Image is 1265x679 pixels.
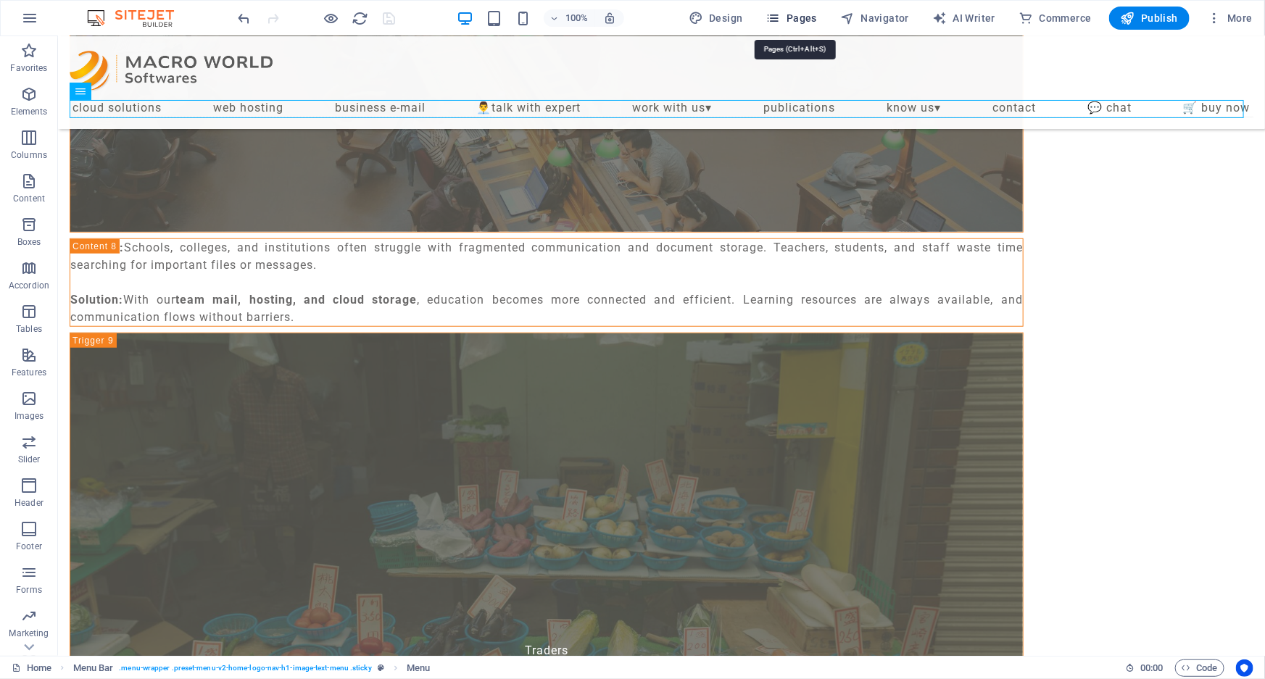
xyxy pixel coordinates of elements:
[1236,659,1253,677] button: Usercentrics
[926,7,1001,30] button: AI Writer
[1121,11,1178,25] span: Publish
[1182,659,1218,677] span: Code
[73,659,114,677] span: Click to select. Double-click to edit
[236,10,253,27] i: Undo: Change menu items (Ctrl+Z)
[12,659,51,677] a: Click to cancel selection. Double-click to open Pages
[11,106,48,117] p: Elements
[1109,7,1190,30] button: Publish
[10,62,47,74] p: Favorites
[834,7,915,30] button: Navigator
[14,497,43,509] p: Header
[14,410,44,422] p: Images
[766,11,817,25] span: Pages
[1013,7,1098,30] button: Commerce
[352,9,369,27] button: reload
[1019,11,1092,25] span: Commerce
[236,9,253,27] button: undo
[1125,659,1164,677] h6: Session time
[9,280,49,291] p: Accordion
[12,367,46,378] p: Features
[565,9,589,27] h6: 100%
[840,11,909,25] span: Navigator
[1207,11,1253,25] span: More
[378,664,384,672] i: This element is a customizable preset
[73,659,431,677] nav: breadcrumb
[1150,662,1153,673] span: :
[16,323,42,335] p: Tables
[683,7,749,30] div: Design (Ctrl+Alt+Y)
[603,12,616,25] i: On resize automatically adjust zoom level to fit chosen device.
[17,236,41,248] p: Boxes
[16,541,42,552] p: Footer
[18,454,41,465] p: Slider
[119,659,372,677] span: . menu-wrapper .preset-menu-v2-home-logo-nav-h1-image-text-menu .sticky
[16,584,42,596] p: Forms
[1140,659,1163,677] span: 00 00
[1201,7,1258,30] button: More
[9,628,49,639] p: Marketing
[323,9,340,27] button: Click here to leave preview mode and continue editing
[544,9,595,27] button: 100%
[11,149,47,161] p: Columns
[1175,659,1224,677] button: Code
[760,7,823,30] button: Pages
[932,11,995,25] span: AI Writer
[683,7,749,30] button: Design
[83,9,192,27] img: Editor Logo
[407,659,430,677] span: Click to select. Double-click to edit
[13,193,45,204] p: Content
[689,11,743,25] span: Design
